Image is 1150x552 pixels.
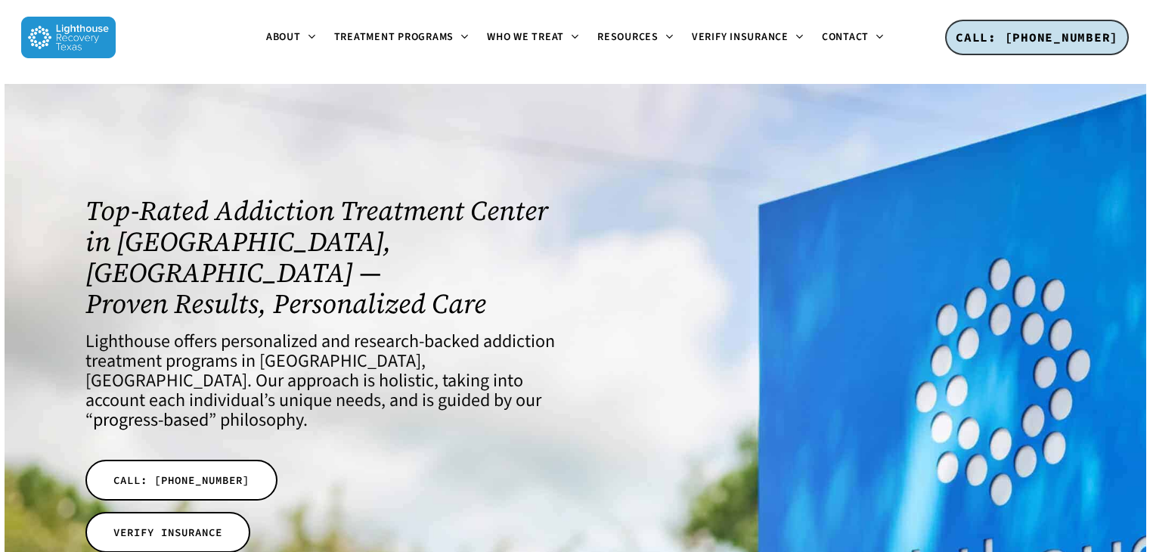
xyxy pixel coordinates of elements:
span: Verify Insurance [692,29,789,45]
a: Contact [813,32,893,44]
a: Verify Insurance [683,32,813,44]
span: Treatment Programs [334,29,454,45]
span: VERIFY INSURANCE [113,525,222,540]
a: CALL: [PHONE_NUMBER] [945,20,1129,56]
a: progress-based [93,407,209,433]
a: CALL: [PHONE_NUMBER] [85,460,277,501]
a: Who We Treat [478,32,588,44]
span: About [266,29,301,45]
h1: Top-Rated Addiction Treatment Center in [GEOGRAPHIC_DATA], [GEOGRAPHIC_DATA] — Proven Results, Pe... [85,195,555,319]
img: Lighthouse Recovery Texas [21,17,116,58]
h4: Lighthouse offers personalized and research-backed addiction treatment programs in [GEOGRAPHIC_DA... [85,332,555,430]
span: Who We Treat [487,29,564,45]
span: Contact [822,29,869,45]
a: Resources [588,32,683,44]
span: CALL: [PHONE_NUMBER] [956,29,1118,45]
span: CALL: [PHONE_NUMBER] [113,473,250,488]
a: Treatment Programs [325,32,479,44]
a: About [257,32,325,44]
span: Resources [597,29,659,45]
